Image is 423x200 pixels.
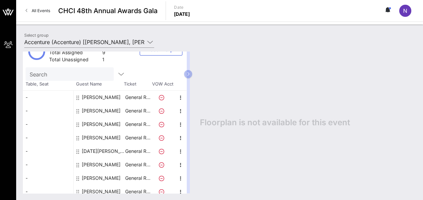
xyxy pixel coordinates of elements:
[23,185,73,198] div: -
[124,158,151,171] p: General R…
[124,91,151,104] p: General R…
[399,5,411,17] div: N
[82,185,120,198] div: Nicole Jones
[23,171,73,185] div: -
[82,158,120,171] div: Marilyn Dyson
[82,118,120,131] div: Ihita Kabir
[82,171,120,185] div: Marilyn Prempeh
[102,56,108,65] div: 1
[174,4,190,11] p: Date
[23,118,73,131] div: -
[58,6,157,16] span: CHCI 48th Annual Awards Gala
[49,49,100,58] div: Total Assigned
[22,5,54,16] a: All Events
[124,81,151,88] span: Ticket
[23,104,73,118] div: -
[23,91,73,104] div: -
[200,118,350,128] span: Floorplan is not available for this event
[102,49,108,58] div: 9
[124,131,151,144] p: General R…
[124,144,151,158] p: General R…
[124,171,151,185] p: General R…
[23,158,73,171] div: -
[23,144,73,158] div: -
[82,104,120,118] div: Daniel Gomez
[23,81,73,88] span: Table, Seat
[23,131,73,144] div: -
[124,104,151,118] p: General R…
[124,118,151,131] p: General R…
[82,144,124,158] div: Lucia Ordonez-Gamero
[403,7,407,14] span: N
[151,81,174,88] span: VOW Acct
[24,33,48,38] label: Select group
[124,185,151,198] p: General R…
[82,91,120,104] div: Abraham Walker
[73,81,124,88] span: Guest Name
[32,8,50,13] span: All Events
[49,56,100,65] div: Total Unassigned
[174,11,190,18] p: [DATE]
[82,131,120,144] div: Jamie Maldonado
